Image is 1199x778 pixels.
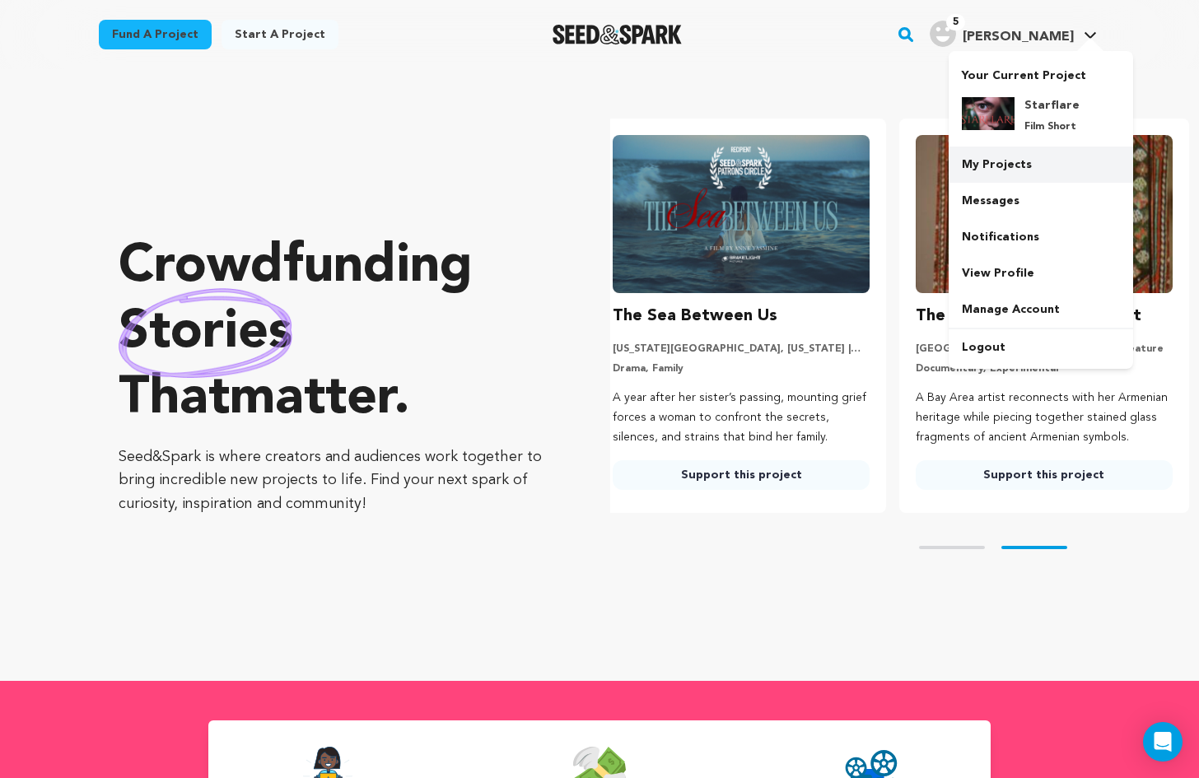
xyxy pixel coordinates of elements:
div: Laura R.'s Profile [930,21,1074,47]
img: fbcb732077c83a10.png [962,97,1015,130]
a: Start a project [222,20,338,49]
a: My Projects [949,147,1133,183]
h3: The Dragon Under Our Feet [916,303,1141,329]
p: Film Short [1024,120,1084,133]
span: matter [230,373,394,426]
a: Notifications [949,219,1133,255]
p: [GEOGRAPHIC_DATA], [US_STATE] | Film Feature [916,342,1173,356]
img: user.png [930,21,956,47]
p: [US_STATE][GEOGRAPHIC_DATA], [US_STATE] | Film Short [613,342,870,356]
span: [PERSON_NAME] [963,30,1074,44]
p: Your Current Project [962,61,1120,84]
p: A Bay Area artist reconnects with her Armenian heritage while piecing together stained glass frag... [916,389,1173,447]
a: Messages [949,183,1133,219]
img: The Sea Between Us image [613,135,870,293]
h4: Starflare [1024,97,1084,114]
a: Seed&Spark Homepage [553,25,682,44]
a: Support this project [916,460,1173,490]
p: Drama, Family [613,362,870,375]
a: Manage Account [949,291,1133,328]
img: Seed&Spark Logo Dark Mode [553,25,682,44]
h3: The Sea Between Us [613,303,777,329]
img: hand sketched image [119,288,292,378]
a: Support this project [613,460,870,490]
p: Documentary, Experimental [916,362,1173,375]
span: 5 [946,14,965,30]
p: Crowdfunding that . [119,235,544,432]
a: View Profile [949,255,1133,291]
a: Laura R.'s Profile [926,17,1100,47]
p: A year after her sister’s passing, mounting grief forces a woman to confront the secrets, silence... [613,389,870,447]
p: Seed&Spark is where creators and audiences work together to bring incredible new projects to life... [119,445,544,516]
img: The Dragon Under Our Feet image [916,135,1173,293]
a: Your Current Project Starflare Film Short [962,61,1120,147]
div: Open Intercom Messenger [1143,722,1183,762]
a: Fund a project [99,20,212,49]
span: Laura R.'s Profile [926,17,1100,52]
a: Logout [949,329,1133,366]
